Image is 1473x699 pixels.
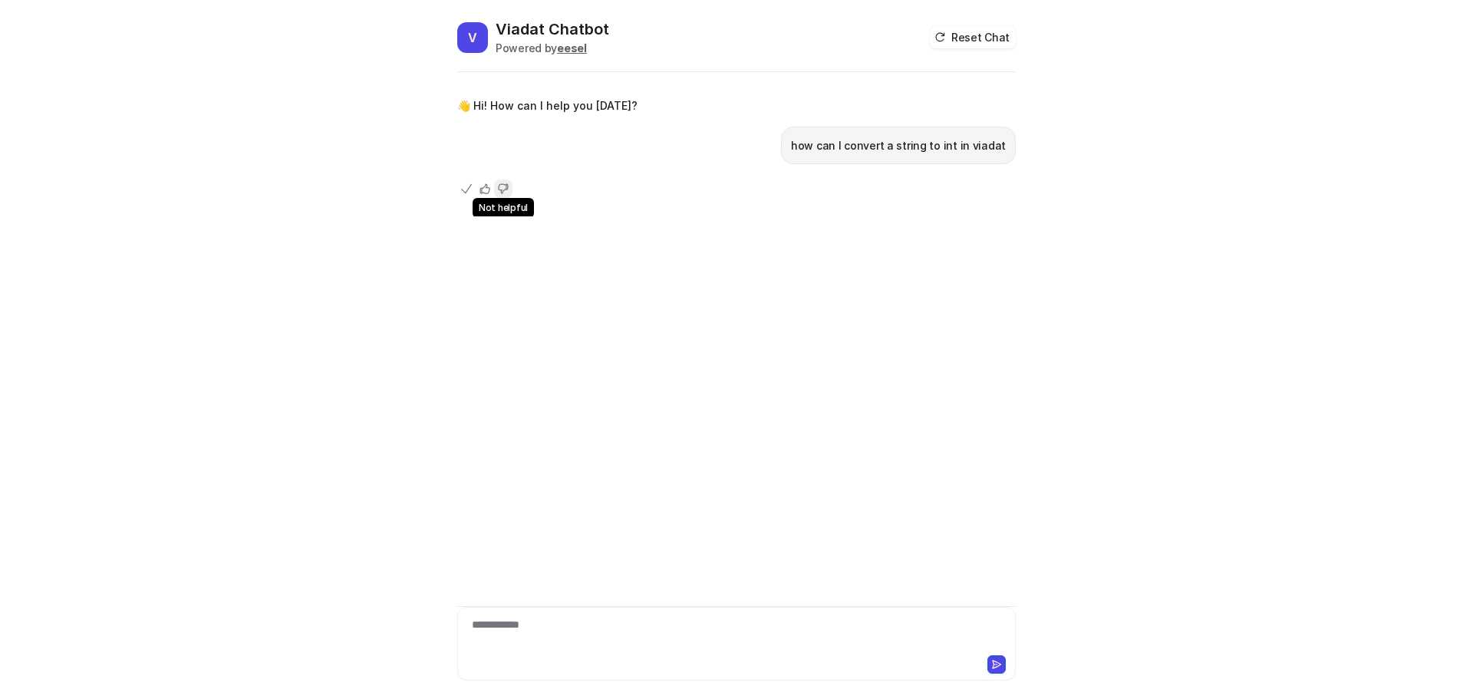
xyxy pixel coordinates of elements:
span: Not helpful [473,198,534,218]
b: eesel [557,41,587,54]
span: V [457,22,488,53]
button: Reset Chat [930,26,1016,48]
p: how can I convert a string to int in viadat [791,137,1006,155]
p: 👋 Hi! How can I help you [DATE]? [457,97,638,115]
div: Powered by [496,40,609,56]
h2: Viadat Chatbot [496,18,609,40]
